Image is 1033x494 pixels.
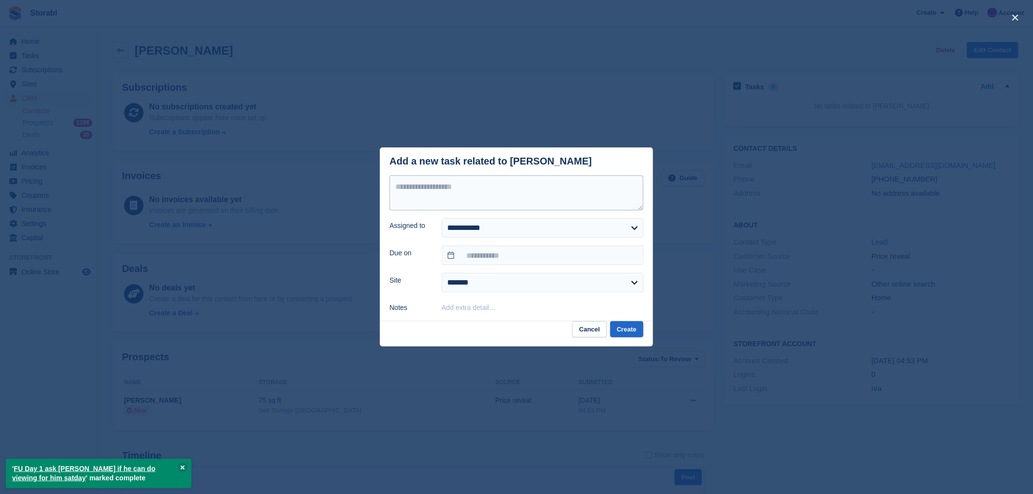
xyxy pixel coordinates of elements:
button: Create [610,321,643,337]
p: ' ' marked complete [6,459,191,488]
label: Assigned to [390,221,430,231]
label: Notes [390,303,430,313]
label: Site [390,275,430,286]
button: Cancel [572,321,607,337]
button: close [1008,10,1023,25]
a: FU Day 1 ask [PERSON_NAME] if he can do viewing for him satday [12,465,156,482]
button: Add extra detail… [442,304,496,311]
div: Add a new task related to [PERSON_NAME] [390,156,592,167]
label: Due on [390,248,430,258]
